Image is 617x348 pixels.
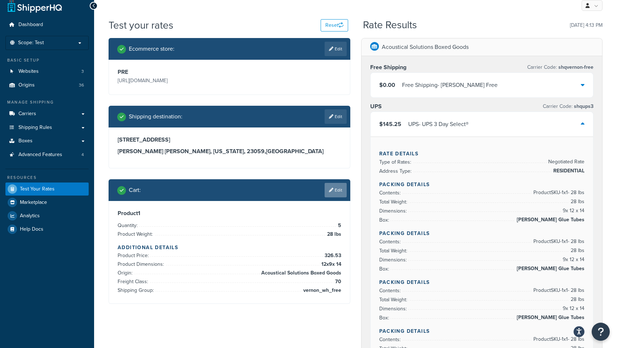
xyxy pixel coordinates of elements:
[379,287,402,294] span: Contents:
[5,107,89,121] a: Carriers
[527,62,593,72] p: Carrier Code:
[18,111,36,117] span: Carriers
[118,136,341,143] h3: [STREET_ADDRESS]
[325,183,347,197] a: Edit
[333,277,341,286] span: 70
[379,207,409,215] span: Dimensions:
[81,152,84,158] span: 4
[18,68,39,75] span: Websites
[5,223,89,236] a: Help Docs
[515,264,584,273] span: [PERSON_NAME] Glue Tubes
[118,269,134,277] span: Origin:
[402,80,498,90] div: Free Shipping - [PERSON_NAME] Free
[118,76,228,86] p: [URL][DOMAIN_NAME]
[379,305,409,313] span: Dimensions:
[379,181,585,188] h4: Packing Details
[379,189,402,197] span: Contents:
[379,327,585,335] h4: Packing Details
[5,148,89,162] a: Advanced Features4
[5,134,89,148] a: Boxes
[129,113,182,120] h2: Shipping destination :
[5,18,89,32] a: Dashboard
[592,323,610,341] button: Open Resource Center
[370,103,382,110] h3: UPS
[532,188,584,197] span: Product SKU-1 x 1 - 28 lbs
[118,252,151,259] span: Product Price:
[118,148,341,155] h3: [PERSON_NAME] [PERSON_NAME], [US_STATE], 23059 , [GEOGRAPHIC_DATA]
[532,286,584,295] span: Product SKU-1 x 1 - 28 lbs
[325,109,347,124] a: Edit
[379,238,402,246] span: Contents:
[379,167,413,175] span: Address Type:
[20,200,47,206] span: Marketplace
[321,19,348,32] button: Reset
[379,256,409,264] span: Dimensions:
[336,221,341,230] span: 5
[118,286,156,294] span: Shipping Group:
[569,246,584,255] span: 28 lbs
[569,197,584,206] span: 28 lbs
[323,251,341,260] span: 326.53
[379,230,585,237] h4: Packing Details
[118,210,341,217] h3: Product 1
[5,183,89,196] a: Test Your Rates
[532,335,584,344] span: Product SKU-1 x 1 - 28 lbs
[379,150,585,158] h4: Rate Details
[118,68,228,76] h3: PRE
[5,121,89,134] a: Shipping Rules
[129,46,174,52] h2: Ecommerce store :
[546,158,584,166] span: Negotiated Rate
[5,175,89,181] div: Resources
[301,286,341,295] span: vernon_wh_free
[532,237,584,246] span: Product SKU-1 x 1 - 28 lbs
[20,186,55,192] span: Test Your Rates
[320,260,341,269] span: 12 x 9 x 14
[543,101,593,112] p: Carrier Code:
[129,187,141,193] h2: Cart :
[259,269,341,277] span: Acoustical Solutions Boxed Goods
[5,79,89,92] a: Origins36
[408,119,469,129] div: UPS - UPS 3 Day Select®
[81,68,84,75] span: 3
[5,99,89,105] div: Manage Shipping
[5,57,89,63] div: Basic Setup
[552,167,584,175] span: RESIDENTIAL
[379,120,401,128] span: $145.25
[20,213,40,219] span: Analytics
[5,79,89,92] li: Origins
[379,278,585,286] h4: Packing Details
[379,336,402,343] span: Contents:
[118,244,341,251] h4: Additional Details
[572,102,593,110] span: shqups3
[18,138,33,144] span: Boxes
[515,215,584,224] span: [PERSON_NAME] Glue Tubes
[569,295,584,304] span: 28 lbs
[570,20,603,30] p: [DATE] 4:13 PM
[561,304,584,313] span: 9 x 12 x 14
[561,255,584,264] span: 9 x 12 x 14
[79,82,84,88] span: 36
[18,152,62,158] span: Advanced Features
[18,22,43,28] span: Dashboard
[5,65,89,78] a: Websites3
[5,196,89,209] li: Marketplace
[379,216,391,224] span: Box:
[379,247,409,255] span: Total Weight:
[18,125,52,131] span: Shipping Rules
[379,296,409,303] span: Total Weight:
[379,81,395,89] span: $0.00
[379,198,409,206] span: Total Weight:
[379,265,391,273] span: Box:
[109,18,173,32] h1: Test your rates
[118,278,150,285] span: Freight Class:
[5,209,89,222] a: Analytics
[379,158,413,166] span: Type of Rates:
[118,222,139,229] span: Quantity:
[561,206,584,215] span: 9 x 12 x 14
